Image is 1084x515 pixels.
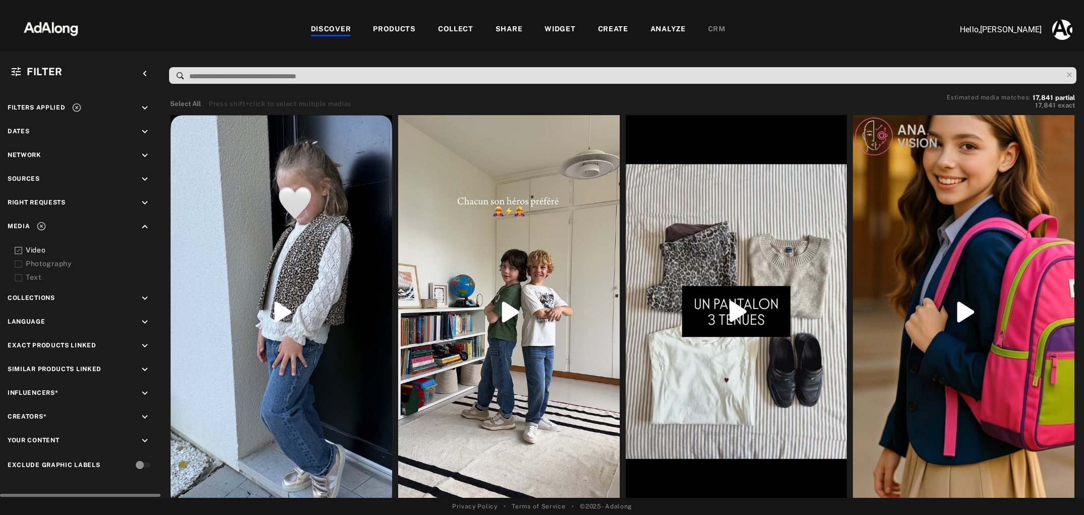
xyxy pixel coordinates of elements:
div: ANALYZE [651,24,686,36]
iframe: Chat Widget [1034,467,1084,515]
img: 63233d7d88ed69de3c212112c67096b6.png [7,13,95,43]
span: 17,841 [1033,94,1053,101]
i: keyboard_arrow_down [139,102,150,114]
div: Text [26,272,154,283]
div: PRODUCTS [373,24,416,36]
span: • [504,502,506,511]
div: Press shift+click to select multiple medias [209,99,352,109]
div: COLLECT [438,24,473,36]
a: Privacy Policy [452,502,498,511]
span: Media [8,223,30,230]
i: keyboard_arrow_down [139,293,150,304]
span: 17,841 [1035,101,1056,109]
span: Influencers* [8,389,58,396]
span: Filters applied [8,104,66,111]
span: Estimated media matches: [947,94,1031,101]
i: keyboard_arrow_down [139,317,150,328]
i: keyboard_arrow_left [139,68,150,79]
p: Hello, [PERSON_NAME] [941,24,1042,36]
i: keyboard_arrow_down [139,340,150,351]
span: Language [8,318,45,325]
a: Terms of Service [512,502,565,511]
i: keyboard_arrow_down [139,411,150,423]
div: Exclude Graphic Labels [8,460,100,470]
i: keyboard_arrow_down [139,197,150,209]
span: Exact Products Linked [8,342,96,349]
div: DISCOVER [311,24,351,36]
button: Select All [170,99,201,109]
div: Video [26,245,154,255]
div: Photography [26,259,154,269]
i: keyboard_arrow_down [139,388,150,399]
span: Filter [27,66,63,78]
div: CRM [708,24,726,36]
span: Your Content [8,437,59,444]
img: AAuE7mCcxfrEYqyvOQj0JEqcpTTBGQ1n7nJRUNytqTeM [1052,20,1072,40]
button: 17,841partial [1033,95,1075,100]
button: Account settings [1050,17,1075,42]
span: Collections [8,294,55,301]
i: keyboard_arrow_down [139,126,150,137]
div: SHARE [496,24,523,36]
div: CREATE [598,24,628,36]
span: • [572,502,574,511]
i: keyboard_arrow_up [139,221,150,232]
i: keyboard_arrow_down [139,364,150,375]
span: Dates [8,128,30,135]
span: © 2025 - Adalong [580,502,632,511]
i: keyboard_arrow_down [139,435,150,446]
span: Similar Products Linked [8,366,101,373]
span: Right Requests [8,199,66,206]
i: keyboard_arrow_down [139,150,150,161]
span: Creators* [8,413,46,420]
button: 17,841exact [947,100,1075,111]
i: keyboard_arrow_down [139,174,150,185]
div: WIDGET [545,24,575,36]
span: Network [8,151,41,159]
span: Sources [8,175,40,182]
